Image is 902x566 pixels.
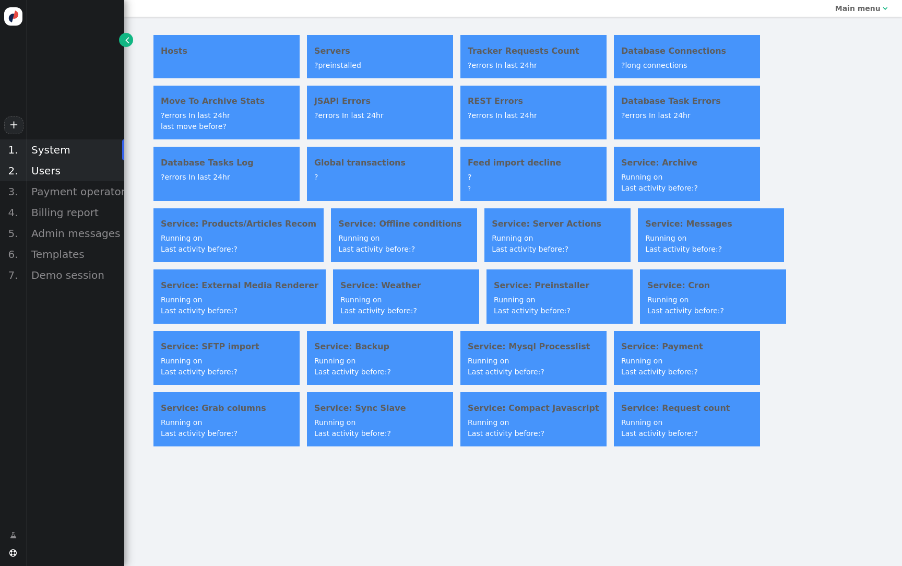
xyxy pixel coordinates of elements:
[621,367,753,378] div: Last activity before:
[26,160,124,181] div: Users
[314,428,446,439] div: Last activity before:
[494,296,535,304] span: Running on
[26,139,124,160] div: System
[340,279,472,292] h4: Service: Weather
[621,61,625,69] span: ?
[314,61,318,69] span: ?
[411,245,415,253] span: ?
[468,157,599,169] h4: Feed import decline
[314,95,446,108] h4: JSAPI Errors
[161,357,202,365] span: Running on
[338,234,379,242] span: Running on
[340,305,472,316] div: Last activity before:
[161,234,202,242] span: Running on
[694,429,697,438] span: ?
[314,173,318,181] span: ?
[161,402,292,415] h4: Service: Grab columns
[314,357,355,365] span: Running on
[161,173,164,181] span: ?
[468,45,599,57] h4: Tracker Requests Count
[621,111,625,120] span: ?
[492,244,623,255] div: Last activity before:
[314,367,446,378] div: Last activity before:
[233,306,237,315] span: ?
[222,122,226,131] span: ?
[694,184,697,192] span: ?
[161,157,292,169] h4: Database Tasks Log
[314,110,446,121] div: errors In last 24hr
[540,368,544,376] span: ?
[314,402,446,415] h4: Service: Sync Slave
[26,244,124,265] div: Templates
[338,244,470,255] div: Last activity before:
[387,368,390,376] span: ?
[621,340,753,353] h4: Service: Payment
[161,121,292,132] div: last move before
[125,34,129,45] span: 
[494,305,625,316] div: Last activity before:
[161,110,292,121] div: errors In last 24hr
[621,402,753,415] h4: Service: Request count
[4,7,22,26] img: logo-icon.svg
[468,402,599,415] h4: Service: Compact Javascript
[647,305,779,316] div: Last activity before:
[340,296,382,304] span: Running on
[161,418,202,427] span: Running on
[233,245,237,253] span: ?
[567,306,571,315] span: ?
[621,183,753,194] div: Last activity before:
[468,428,599,439] div: Last activity before:
[413,306,417,315] span: ?
[26,223,124,244] div: Admin messages
[468,340,599,353] h4: Service: Mysql Processlist
[161,367,292,378] div: Last activity before:
[565,245,568,253] span: ?
[468,357,509,365] span: Running on
[494,279,625,292] h4: Service: Preinstaller
[468,95,599,108] h4: REST Errors
[621,173,662,181] span: Running on
[26,181,124,202] div: Payment operators
[621,110,753,121] div: errors In last 24hr
[718,245,722,253] span: ?
[647,296,689,304] span: Running on
[468,418,509,427] span: Running on
[621,357,662,365] span: Running on
[694,368,697,376] span: ?
[4,116,23,134] a: +
[233,368,237,376] span: ?
[161,244,316,255] div: Last activity before:
[468,185,471,192] span: ?
[468,61,471,69] span: ?
[161,340,292,353] h4: Service: SFTP import
[540,429,544,438] span: ?
[621,418,662,427] span: Running on
[314,45,446,57] h4: Servers
[161,428,292,439] div: Last activity before:
[9,549,17,557] span: 
[647,279,779,292] h4: Service: Cron
[161,95,292,108] h4: Move To Archive Stats
[468,60,599,71] div: errors In last 24hr
[314,340,446,353] h4: Service: Backup
[3,526,24,545] a: 
[621,157,753,169] h4: Service: Archive
[161,296,202,304] span: Running on
[314,157,446,169] h4: Global transactions
[314,111,318,120] span: ?
[119,33,133,47] a: 
[720,306,724,315] span: ?
[161,305,318,316] div: Last activity before:
[621,45,753,57] h4: Database Connections
[233,429,237,438] span: ?
[468,367,599,378] div: Last activity before:
[468,110,599,121] div: errors In last 24hr
[645,234,686,242] span: Running on
[645,218,777,230] h4: Service: Messages
[161,172,292,183] div: errors In last 24hr
[492,234,533,242] span: Running on
[883,5,887,12] span: 
[338,218,470,230] h4: Service: Offline conditions
[161,279,318,292] h4: Service: External Media Renderer
[492,218,623,230] h4: Service: Server Actions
